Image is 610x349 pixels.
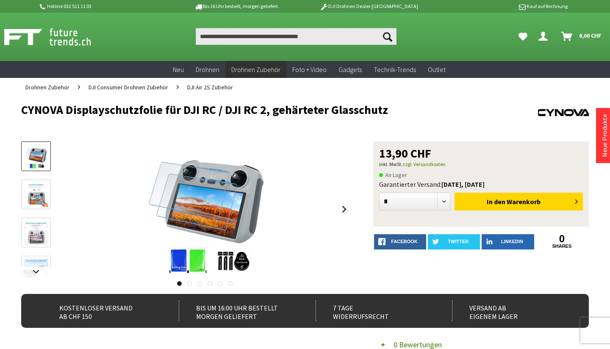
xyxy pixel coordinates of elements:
[379,147,431,159] span: 13,90 CHF
[428,234,480,249] a: twitter
[455,193,583,211] button: In den Warenkorb
[333,61,368,78] a: Gadgets
[422,61,452,78] a: Outlet
[84,78,172,97] a: DJI Consumer Drohnen Zubehör
[316,300,436,321] div: 7 Tage Widerrufsrecht
[428,65,446,74] span: Outlet
[196,28,396,45] input: Produkt, Marke, Kategorie, EAN, Artikelnummer…
[600,114,609,157] a: Neue Produkte
[535,28,555,45] a: Hi, Clemens - Dein Konto
[487,197,505,206] span: In den
[441,180,485,188] b: [DATE], [DATE]
[187,83,233,91] span: DJI Air 2S Zubehör
[379,159,583,169] p: inkl. MwSt.
[21,103,475,116] h1: CYNOVA Displayschutzfolie für DJI RC / DJI RC 2, gehärteter Glasschutz
[225,61,286,78] a: Drohnen Zubehör
[25,83,69,91] span: Drohnen Zubehör
[452,300,572,321] div: Versand ab eigenem Lager
[536,244,588,249] a: shares
[379,180,583,188] div: Garantierter Versand:
[183,78,237,97] a: DJI Air 2S Zubehör
[42,300,163,321] div: Kostenloser Versand ab CHF 150
[137,141,273,277] img: CYNOVA Displayschutzfolie für DJI RC / DJI RC 2, gehärteter Glasschutz
[292,65,327,74] span: Foto + Video
[379,170,407,180] span: An Lager
[379,28,396,45] button: Suchen
[514,28,532,45] a: Meine Favoriten
[179,300,299,321] div: Bis um 16:00 Uhr bestellt Morgen geliefert
[190,61,225,78] a: Drohnen
[4,26,110,47] img: Shop Futuretrends - zur Startseite wechseln
[374,234,426,249] a: facebook
[558,28,606,45] a: Warenkorb
[536,234,588,244] a: 0
[38,1,170,11] p: Hotline 032 511 11 03
[482,234,534,249] a: LinkedIn
[167,61,190,78] a: Neu
[538,103,589,121] img: CYNOVA
[196,65,219,74] span: Drohnen
[338,65,362,74] span: Gadgets
[368,61,422,78] a: Technik-Trends
[507,197,541,206] span: Warenkorb
[173,65,184,74] span: Neu
[579,29,602,42] span: 0,00 CHF
[231,65,280,74] span: Drohnen Zubehör
[286,61,333,78] a: Foto + Video
[24,144,48,169] img: Vorschau: CYNOVA Displayschutzfolie für DJI RC / DJI RC 2, gehärteter Glasschutz
[170,1,302,11] p: Bis 16 Uhr bestellt, morgen geliefert.
[391,239,417,244] span: facebook
[303,1,435,11] p: DJI Drohnen Dealer [GEOGRAPHIC_DATA]
[448,239,469,244] span: twitter
[89,83,168,91] span: DJI Consumer Drohnen Zubehör
[402,161,446,167] a: zzgl. Versandkosten
[501,239,523,244] span: LinkedIn
[374,65,416,74] span: Technik-Trends
[435,1,567,11] p: Kauf auf Rechnung
[21,78,74,97] a: Drohnen Zubehör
